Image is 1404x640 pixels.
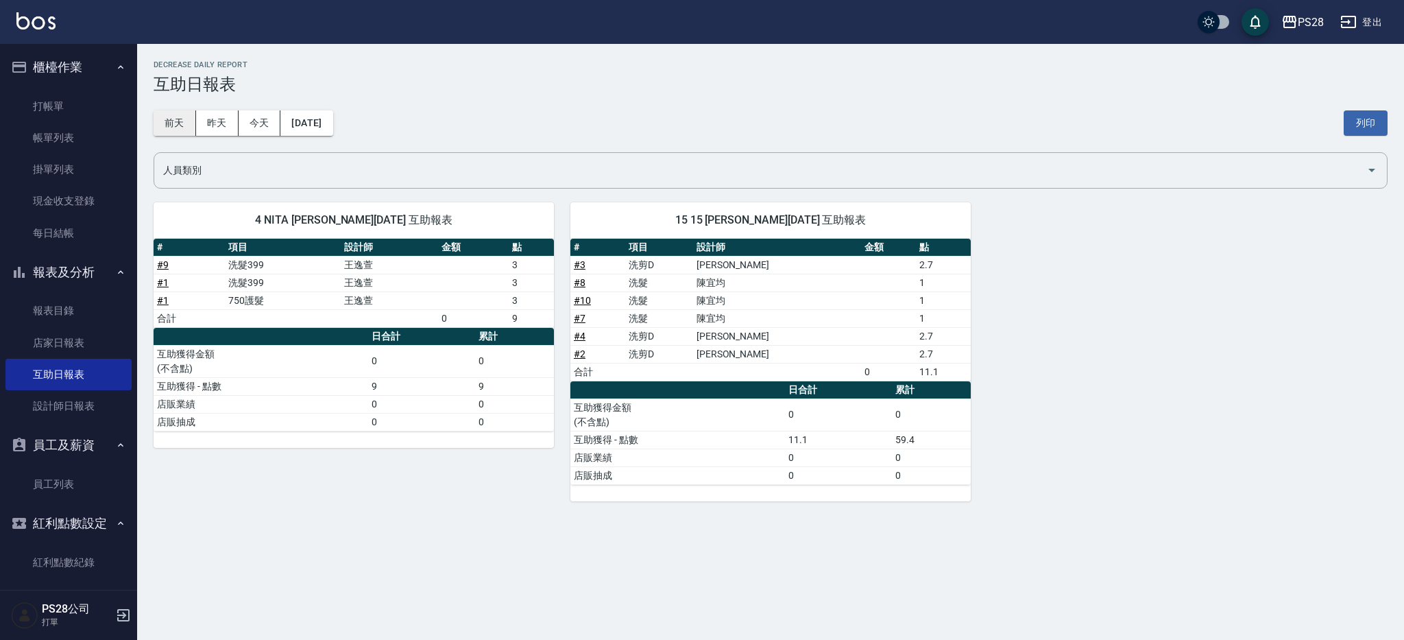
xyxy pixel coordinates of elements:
td: 洗髮399 [225,256,341,274]
img: Logo [16,12,56,29]
td: 0 [475,413,554,431]
td: 洗髮 [625,274,693,292]
button: Open [1361,159,1383,181]
td: 合計 [154,309,225,327]
td: 洗髮 [625,292,693,309]
th: 設計師 [693,239,861,257]
th: 設計師 [341,239,438,257]
p: 打單 [42,616,112,628]
td: 陳宜均 [693,309,861,327]
th: 累計 [475,328,554,346]
td: 陳宜均 [693,274,861,292]
td: 0 [892,466,971,484]
th: 點 [509,239,554,257]
td: 3 [509,256,554,274]
td: 11.1 [785,431,893,449]
td: 洗髮399 [225,274,341,292]
td: 0 [368,345,476,377]
a: 掛單列表 [5,154,132,185]
td: 王逸萱 [341,274,438,292]
a: 報表目錄 [5,295,132,327]
td: 店販業績 [154,395,368,413]
th: 金額 [438,239,509,257]
div: PS28 [1298,14,1324,31]
button: [DATE] [280,110,332,136]
td: 0 [368,395,476,413]
td: 互助獲得金額 (不含點) [570,399,785,431]
td: 750護髮 [225,292,341,309]
td: 0 [785,449,893,466]
td: 洗剪D [625,256,693,274]
td: 0 [861,363,916,381]
input: 人員名稱 [160,158,1361,182]
td: 互助獲得金額 (不含點) [154,345,368,377]
a: 紅利點數紀錄 [5,547,132,578]
td: 合計 [570,363,625,381]
a: 每日結帳 [5,217,132,249]
td: [PERSON_NAME] [693,345,861,363]
td: 互助獲得 - 點數 [570,431,785,449]
td: 2.7 [916,345,971,363]
td: 3 [509,292,554,309]
td: 店販抽成 [570,466,785,484]
a: #10 [574,295,591,306]
img: Person [11,602,38,629]
th: 日合計 [368,328,476,346]
table: a dense table [570,239,971,381]
td: 洗剪D [625,345,693,363]
td: 0 [475,345,554,377]
td: 11.1 [916,363,971,381]
th: # [154,239,225,257]
td: 3 [509,274,554,292]
td: 0 [475,395,554,413]
span: 4 NITA [PERSON_NAME][DATE] 互助報表 [170,213,537,227]
a: 設計師日報表 [5,390,132,422]
button: 今天 [239,110,281,136]
a: 員工列表 [5,469,132,500]
td: 陳宜均 [693,292,861,309]
td: 洗剪D [625,327,693,345]
th: # [570,239,625,257]
button: 紅利點數設定 [5,506,132,541]
td: 2.7 [916,327,971,345]
td: [PERSON_NAME] [693,327,861,345]
button: 櫃檯作業 [5,49,132,85]
h3: 互助日報表 [154,75,1388,94]
a: 帳單列表 [5,122,132,154]
td: 店販抽成 [154,413,368,431]
a: #7 [574,313,585,324]
td: 王逸萱 [341,256,438,274]
td: 1 [916,274,971,292]
button: 登出 [1335,10,1388,35]
a: 現金收支登錄 [5,185,132,217]
a: #9 [157,259,169,270]
td: 59.4 [892,431,971,449]
td: 0 [785,399,893,431]
th: 累計 [892,381,971,399]
td: 9 [368,377,476,395]
a: 打帳單 [5,91,132,122]
td: 2.7 [916,256,971,274]
button: 前天 [154,110,196,136]
a: #4 [574,331,585,342]
button: 昨天 [196,110,239,136]
table: a dense table [154,239,554,328]
th: 項目 [225,239,341,257]
td: 9 [475,377,554,395]
th: 點 [916,239,971,257]
th: 項目 [625,239,693,257]
a: 店家日報表 [5,327,132,359]
a: #2 [574,348,585,359]
td: 1 [916,309,971,327]
td: 店販業績 [570,449,785,466]
th: 金額 [861,239,916,257]
h5: PS28公司 [42,602,112,616]
td: [PERSON_NAME] [693,256,861,274]
td: 0 [368,413,476,431]
table: a dense table [154,328,554,431]
button: 員工及薪資 [5,427,132,463]
a: #1 [157,277,169,288]
th: 日合計 [785,381,893,399]
td: 0 [892,399,971,431]
button: 報表及分析 [5,254,132,290]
